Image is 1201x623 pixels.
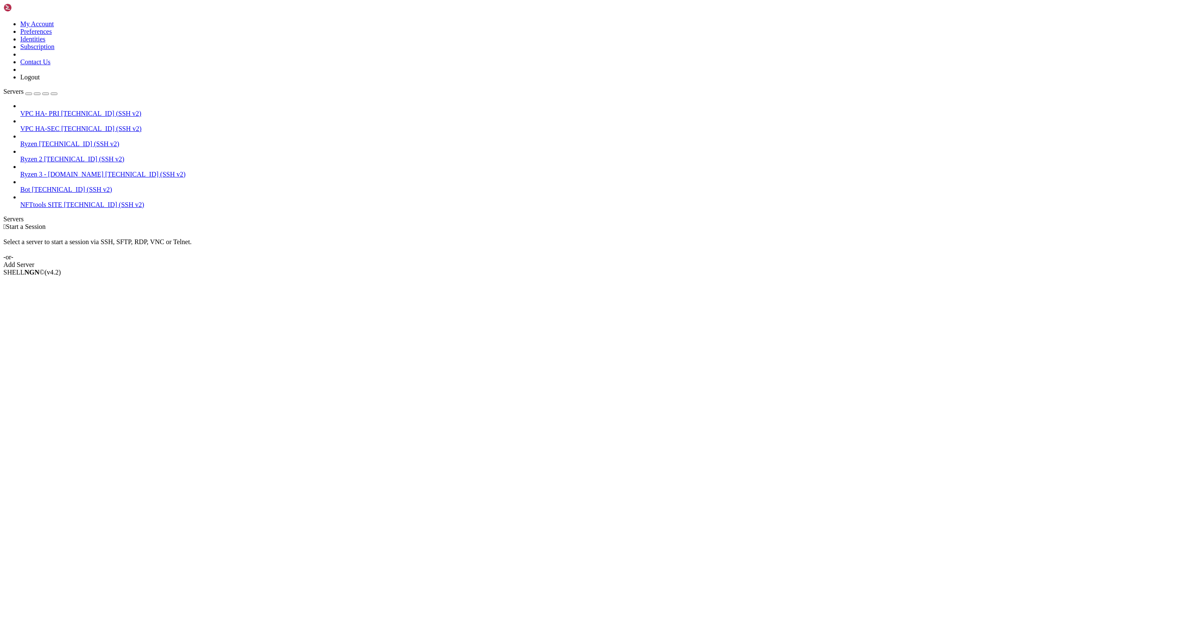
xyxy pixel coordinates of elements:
[3,88,57,95] a: Servers
[61,110,141,117] span: [TECHNICAL_ID] (SSH v2)
[20,186,30,193] span: Bot
[3,269,61,276] span: SHELL ©
[44,155,124,163] span: [TECHNICAL_ID] (SSH v2)
[20,133,1198,148] li: Ryzen [TECHNICAL_ID] (SSH v2)
[20,140,37,147] span: Ryzen
[105,171,185,178] span: [TECHNICAL_ID] (SSH v2)
[20,35,46,43] a: Identities
[20,148,1198,163] li: Ryzen 2 [TECHNICAL_ID] (SSH v2)
[20,125,60,132] span: VPC HA-SEC
[3,88,24,95] span: Servers
[45,269,61,276] span: 4.2.0
[20,193,1198,209] li: NFTtools SITE [TECHNICAL_ID] (SSH v2)
[3,3,52,12] img: Shellngn
[39,140,119,147] span: [TECHNICAL_ID] (SSH v2)
[20,73,40,81] a: Logout
[20,28,52,35] a: Preferences
[20,155,42,163] span: Ryzen 2
[20,43,54,50] a: Subscription
[64,201,144,208] span: [TECHNICAL_ID] (SSH v2)
[20,186,1198,193] a: Bot [TECHNICAL_ID] (SSH v2)
[3,215,1198,223] div: Servers
[20,171,1198,178] a: Ryzen 3 - [DOMAIN_NAME] [TECHNICAL_ID] (SSH v2)
[20,102,1198,117] li: VPC HA- PRI [TECHNICAL_ID] (SSH v2)
[20,171,103,178] span: Ryzen 3 - [DOMAIN_NAME]
[20,117,1198,133] li: VPC HA-SEC [TECHNICAL_ID] (SSH v2)
[3,231,1198,261] div: Select a server to start a session via SSH, SFTP, RDP, VNC or Telnet. -or-
[20,58,51,65] a: Contact Us
[20,155,1198,163] a: Ryzen 2 [TECHNICAL_ID] (SSH v2)
[20,125,1198,133] a: VPC HA-SEC [TECHNICAL_ID] (SSH v2)
[32,186,112,193] span: [TECHNICAL_ID] (SSH v2)
[20,201,62,208] span: NFTtools SITE
[61,125,141,132] span: [TECHNICAL_ID] (SSH v2)
[20,201,1198,209] a: NFTtools SITE [TECHNICAL_ID] (SSH v2)
[24,269,40,276] b: NGN
[3,223,6,230] span: 
[20,163,1198,178] li: Ryzen 3 - [DOMAIN_NAME] [TECHNICAL_ID] (SSH v2)
[20,110,59,117] span: VPC HA- PRI
[20,20,54,27] a: My Account
[20,140,1198,148] a: Ryzen [TECHNICAL_ID] (SSH v2)
[20,178,1198,193] li: Bot [TECHNICAL_ID] (SSH v2)
[6,223,46,230] span: Start a Session
[3,261,1198,269] div: Add Server
[20,110,1198,117] a: VPC HA- PRI [TECHNICAL_ID] (SSH v2)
